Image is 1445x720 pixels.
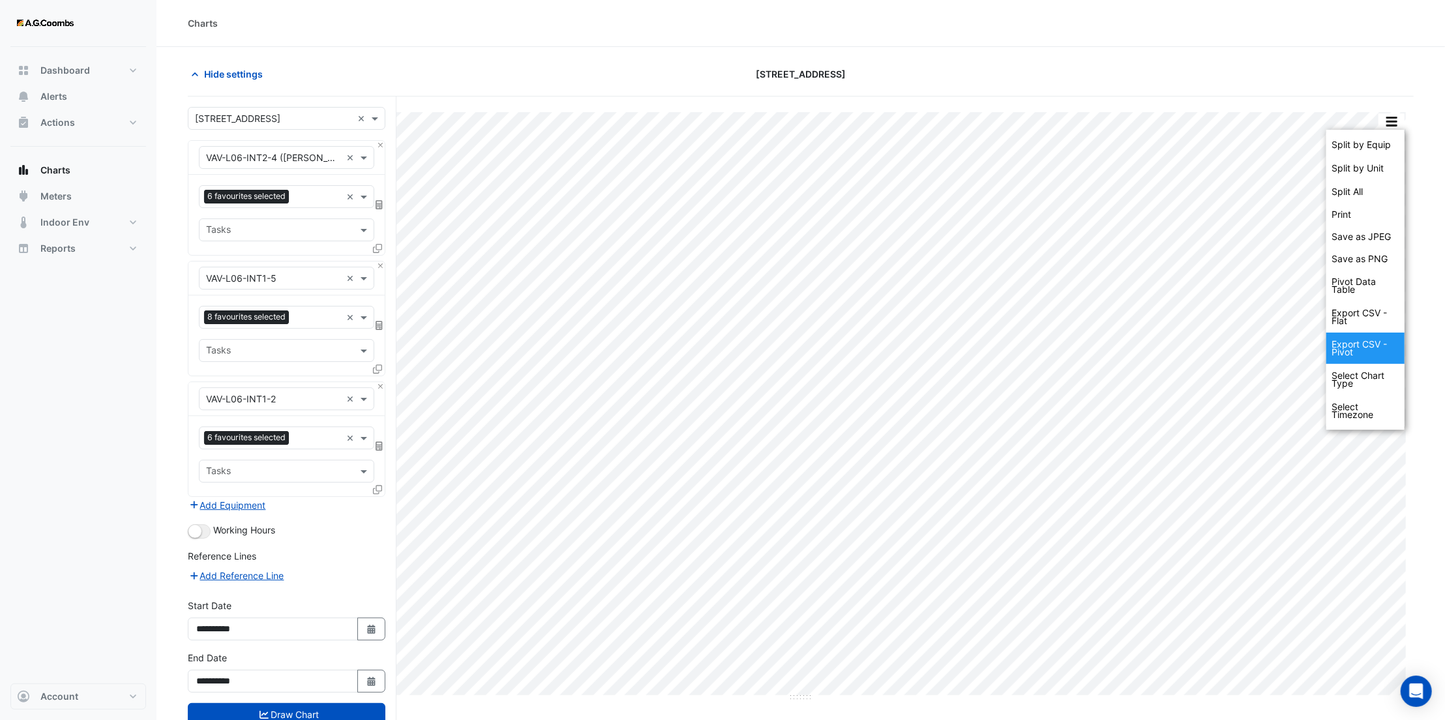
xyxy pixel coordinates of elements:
[373,363,382,374] span: Clone Favourites and Tasks from this Equipment to other Equipment
[10,83,146,110] button: Alerts
[1401,676,1432,707] div: Open Intercom Messenger
[1326,364,1405,395] div: Select Chart Type
[188,651,227,665] label: End Date
[373,484,382,495] span: Clone Favourites and Tasks from this Equipment to other Equipment
[1326,301,1405,333] div: Export CSV - Flat
[374,440,385,451] span: Choose Function
[357,112,368,125] span: Clear
[346,151,357,164] span: Clear
[366,676,378,687] fa-icon: Select Date
[213,524,275,535] span: Working Hours
[17,90,30,103] app-icon: Alerts
[1326,180,1405,203] div: Each data series displayed its own chart, except alerts which are shown on top of non binary data...
[1326,226,1405,248] div: Save as JPEG
[40,116,75,129] span: Actions
[10,110,146,136] button: Actions
[1326,157,1405,180] div: Data series of the same unit displayed on the same chart, except for binary data
[1378,113,1405,130] button: More Options
[204,67,263,81] span: Hide settings
[1326,133,1405,157] div: Data series of the same equipment displayed on the same chart, except for binary data
[17,190,30,203] app-icon: Meters
[188,63,271,85] button: Hide settings
[17,216,30,229] app-icon: Indoor Env
[204,343,231,360] div: Tasks
[366,623,378,635] fa-icon: Select Date
[376,141,385,149] button: Close
[188,549,256,563] label: Reference Lines
[346,310,357,324] span: Clear
[10,683,146,710] button: Account
[10,157,146,183] button: Charts
[346,271,357,285] span: Clear
[346,190,357,203] span: Clear
[40,90,67,103] span: Alerts
[40,690,78,703] span: Account
[346,392,357,406] span: Clear
[10,209,146,235] button: Indoor Env
[204,310,289,323] span: 8 favourites selected
[376,262,385,270] button: Close
[10,235,146,262] button: Reports
[188,568,285,583] button: Add Reference Line
[17,164,30,177] app-icon: Charts
[40,164,70,177] span: Charts
[204,464,231,481] div: Tasks
[346,431,357,445] span: Clear
[376,382,385,391] button: Close
[40,216,89,229] span: Indoor Env
[40,64,90,77] span: Dashboard
[373,243,382,254] span: Clone Favourites and Tasks from this Equipment to other Equipment
[16,10,74,37] img: Company Logo
[204,222,231,239] div: Tasks
[188,599,231,612] label: Start Date
[1326,203,1405,226] div: Print
[204,190,289,203] span: 6 favourites selected
[204,431,289,444] span: 6 favourites selected
[10,183,146,209] button: Meters
[374,199,385,210] span: Choose Function
[756,67,846,81] span: [STREET_ADDRESS]
[374,320,385,331] span: Choose Function
[188,16,218,30] div: Charts
[17,64,30,77] app-icon: Dashboard
[40,242,76,255] span: Reports
[17,116,30,129] app-icon: Actions
[188,498,267,513] button: Add Equipment
[10,57,146,83] button: Dashboard
[17,242,30,255] app-icon: Reports
[1326,333,1405,364] div: Export CSV - Pivot
[40,190,72,203] span: Meters
[1326,395,1405,427] div: Select Timezone
[1326,270,1405,301] div: Pivot Data Table
[1326,248,1405,270] div: Save as PNG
